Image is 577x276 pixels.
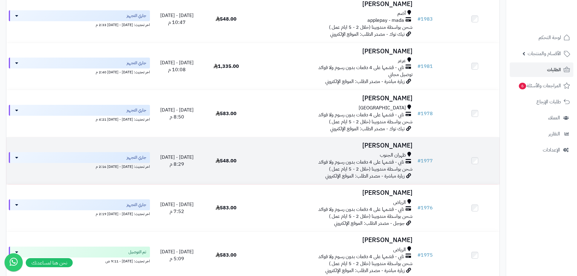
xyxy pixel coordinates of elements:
[253,189,413,196] h3: [PERSON_NAME]
[398,57,406,64] span: عرعر
[253,1,413,8] h3: [PERSON_NAME]
[253,237,413,244] h3: [PERSON_NAME]
[536,16,571,29] img: logo-2.png
[325,267,405,274] span: زيارة مباشرة - مصدر الطلب: الموقع الإلكتروني
[329,213,413,220] span: شحن بواسطة مندوبينا (خلال 2 - 5 ايام عمل )
[510,127,573,141] a: التقارير
[9,163,150,169] div: اخر تحديث: [DATE] - [DATE] 2:16 م
[9,258,150,264] div: اخر تحديث: [DATE] - 9:11 ص
[518,81,561,90] span: المراجعات والأسئلة
[160,154,194,168] span: [DATE] - [DATE] 8:29 م
[510,111,573,125] a: العملاء
[216,251,237,259] span: 583.00
[160,12,194,26] span: [DATE] - [DATE] 10:47 م
[397,10,406,17] span: أضم
[318,111,404,118] span: تابي - قسّمها على 4 دفعات بدون رسوم ولا فوائد
[216,110,237,117] span: 583.00
[329,24,413,31] span: شحن بواسطة مندوبينا (خلال 2 - 5 ايام عمل )
[510,62,573,77] a: الطلبات
[528,49,561,58] span: الأقسام والمنتجات
[510,30,573,45] a: لوحة التحكم
[329,165,413,173] span: شحن بواسطة مندوبينا (خلال 2 - 5 ايام عمل )
[325,172,405,180] span: زيارة مباشرة - مصدر الطلب: الموقع الإلكتروني
[510,95,573,109] a: طلبات الإرجاع
[329,118,413,125] span: شحن بواسطة مندوبينا (خلال 2 - 5 ايام عمل )
[417,110,433,117] a: #1978
[417,251,433,259] a: #1975
[127,155,146,161] span: جاري التجهيز
[380,152,406,159] span: ظهران الجنوب
[127,202,146,208] span: جاري التجهيز
[548,114,560,122] span: العملاء
[160,201,194,215] span: [DATE] - [DATE] 7:52 م
[510,78,573,93] a: المراجعات والأسئلة6
[539,33,561,42] span: لوحة التحكم
[318,64,404,71] span: تابي - قسّمها على 4 دفعات بدون رسوم ولا فوائد
[318,159,404,166] span: تابي - قسّمها على 4 دفعات بدون رسوم ولا فوائد
[417,251,421,259] span: #
[330,125,405,132] span: تيك توك - مصدر الطلب: الموقع الإلكتروني
[417,157,421,165] span: #
[216,157,237,165] span: 548.00
[510,143,573,157] a: الإعدادات
[216,15,237,23] span: 548.00
[253,95,413,102] h3: [PERSON_NAME]
[536,98,561,106] span: طلبات الإرجاع
[359,105,406,111] span: [GEOGRAPHIC_DATA]
[216,204,237,211] span: 583.00
[160,106,194,121] span: [DATE] - [DATE] 8:50 م
[318,206,404,213] span: تابي - قسّمها على 4 دفعات بدون رسوم ولا فوائد
[417,110,421,117] span: #
[393,199,406,206] span: الرياض
[549,130,560,138] span: التقارير
[417,204,433,211] a: #1976
[417,63,421,70] span: #
[388,71,413,78] span: توصيل مجاني
[128,249,146,255] span: تم التوصيل
[417,15,433,23] a: #1983
[9,116,150,122] div: اخر تحديث: [DATE] - [DATE] 4:21 م
[127,13,146,19] span: جاري التجهيز
[9,68,150,75] div: اخر تحديث: [DATE] - [DATE] 2:40 م
[325,78,405,85] span: زيارة مباشرة - مصدر الطلب: الموقع الإلكتروني
[417,157,433,165] a: #1977
[9,21,150,28] div: اخر تحديث: [DATE] - [DATE] 2:33 م
[214,63,239,70] span: 1,335.00
[334,220,405,227] span: جوجل - مصدر الطلب: الموقع الإلكتروني
[330,31,405,38] span: تيك توك - مصدر الطلب: الموقع الإلكتروني
[253,142,413,149] h3: [PERSON_NAME]
[417,204,421,211] span: #
[547,65,561,74] span: الطلبات
[367,17,404,24] span: applepay - mada
[329,260,413,267] span: شحن بواسطة مندوبينا (خلال 2 - 5 ايام عمل )
[127,60,146,66] span: جاري التجهيز
[160,59,194,73] span: [DATE] - [DATE] 10:08 م
[543,146,560,154] span: الإعدادات
[318,253,404,260] span: تابي - قسّمها على 4 دفعات بدون رسوم ولا فوائد
[9,210,150,217] div: اخر تحديث: [DATE] - [DATE] 2:19 م
[253,48,413,55] h3: [PERSON_NAME]
[519,83,526,89] span: 6
[417,15,421,23] span: #
[160,248,194,262] span: [DATE] - [DATE] 5:09 م
[417,63,433,70] a: #1981
[127,107,146,113] span: جاري التجهيز
[393,246,406,253] span: الرياض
